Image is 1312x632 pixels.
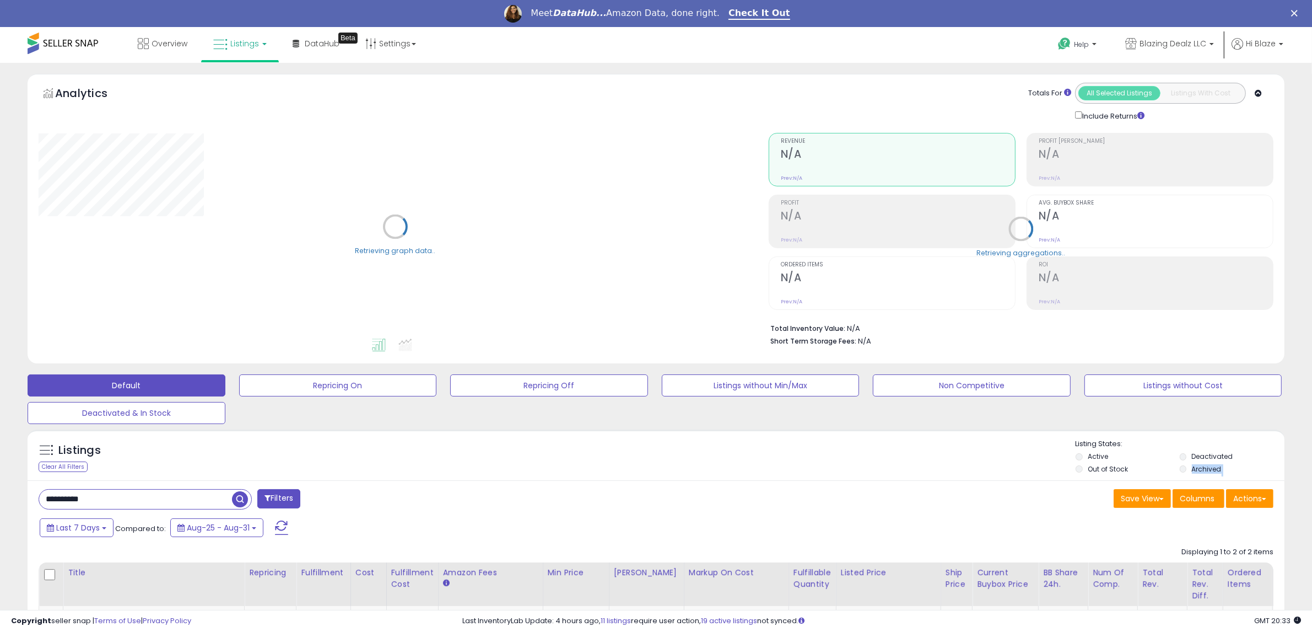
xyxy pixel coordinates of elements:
div: Listed Price [841,567,936,579]
span: Compared to: [115,523,166,534]
button: Repricing On [239,374,437,397]
button: Listings without Cost [1084,374,1282,397]
div: Ordered Items [1228,567,1268,590]
div: Clear All Filters [39,462,88,472]
div: Title [68,567,240,579]
button: Listings With Cost [1160,86,1242,100]
a: Terms of Use [94,615,141,626]
div: Ship Price [946,567,968,590]
div: Amazon Fees [443,567,538,579]
div: Meet Amazon Data, done right. [531,8,720,19]
span: 2025-09-8 20:33 GMT [1254,615,1301,626]
button: Columns [1173,489,1224,508]
small: Amazon Fees. [443,579,450,588]
span: Aug-25 - Aug-31 [187,522,250,533]
img: Profile image for Georgie [504,5,522,23]
button: Actions [1226,489,1273,508]
button: Last 7 Days [40,518,114,537]
div: Total Rev. Diff. [1192,567,1218,602]
span: Hi Blaze [1246,38,1276,49]
th: The percentage added to the cost of goods (COGS) that forms the calculator for Min & Max prices. [684,563,789,606]
div: Close [1291,10,1302,17]
a: 19 active listings [701,615,757,626]
button: Save View [1114,489,1171,508]
button: All Selected Listings [1078,86,1160,100]
span: Help [1074,40,1089,49]
button: Repricing Off [450,374,648,397]
div: BB Share 24h. [1043,567,1083,590]
span: Last 7 Days [56,522,100,533]
button: Default [28,374,225,397]
button: Aug-25 - Aug-31 [170,518,263,537]
label: Out of Stock [1088,464,1128,474]
div: Fulfillment Cost [391,567,434,590]
div: Fulfillment [301,567,345,579]
button: Filters [257,489,300,508]
a: DataHub [284,27,348,60]
div: Totals For [1028,88,1071,99]
span: Columns [1180,493,1214,504]
p: Listing States: [1076,439,1284,449]
div: Total Rev. [1142,567,1183,590]
div: Cost [355,567,382,579]
span: Overview [152,38,187,49]
div: Current Buybox Price [977,567,1034,590]
i: Get Help [1057,37,1071,51]
div: [PERSON_NAME] [614,567,679,579]
span: Blazing Dealz LLC [1140,38,1206,49]
a: Overview [129,27,196,60]
span: DataHub [305,38,339,49]
div: Fulfillable Quantity [793,567,832,590]
div: Tooltip anchor [338,33,358,44]
div: Repricing [249,567,291,579]
a: Check It Out [728,8,790,20]
a: Listings [205,27,275,60]
label: Archived [1192,464,1222,474]
h5: Analytics [55,85,129,104]
h5: Listings [58,443,101,458]
div: Retrieving aggregations.. [976,248,1065,258]
button: Listings without Min/Max [662,374,860,397]
a: Privacy Policy [143,615,191,626]
label: Deactivated [1192,452,1233,461]
button: Deactivated & In Stock [28,402,225,424]
div: Markup on Cost [689,567,784,579]
div: Displaying 1 to 2 of 2 items [1181,547,1273,558]
strong: Copyright [11,615,51,626]
span: Listings [230,38,259,49]
div: Include Returns [1067,109,1158,121]
a: Blazing Dealz LLC [1117,27,1222,63]
label: Active [1088,452,1108,461]
div: Retrieving graph data.. [355,245,435,255]
button: Non Competitive [873,374,1071,397]
div: Num of Comp. [1093,567,1133,590]
a: 11 listings [601,615,631,626]
a: Hi Blaze [1232,38,1283,63]
div: Min Price [548,567,604,579]
div: seller snap | | [11,616,191,626]
i: DataHub... [553,8,606,18]
a: Help [1049,29,1108,63]
div: Last InventoryLab Update: 4 hours ago, require user action, not synced. [462,616,1301,626]
a: Settings [357,27,424,60]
